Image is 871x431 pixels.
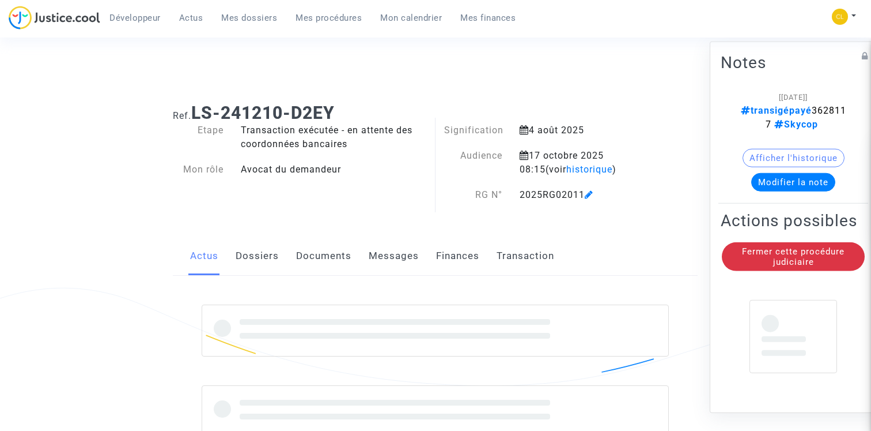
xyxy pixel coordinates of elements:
[190,237,218,275] a: Actus
[511,123,661,137] div: 4 août 2025
[497,237,554,275] a: Transaction
[742,246,845,267] span: Fermer cette procédure judiciaire
[741,104,812,115] span: transigépayé
[109,13,161,23] span: Développeur
[435,188,511,202] div: RG N°
[435,123,511,137] div: Signification
[173,110,191,121] span: Ref.
[743,148,845,167] button: Afficher l'historique
[232,163,435,177] div: Avocat du demandeur
[832,9,848,25] img: f0b917ab549025eb3af43f3c4438ad5d
[721,52,866,72] h2: Notes
[380,13,442,23] span: Mon calendrier
[511,188,661,202] div: 2025RG02011
[232,123,435,151] div: Transaction exécutée - en attente des coordonnées bancaires
[751,173,835,191] button: Modifier la note
[296,237,351,275] a: Documents
[170,9,213,27] a: Actus
[779,92,808,101] span: [[DATE]]
[436,237,479,275] a: Finances
[771,118,818,129] span: Skycop
[741,104,846,129] span: 3628117
[296,13,362,23] span: Mes procédures
[721,210,866,230] h2: Actions possibles
[369,237,419,275] a: Messages
[566,164,612,175] span: historique
[221,13,277,23] span: Mes dossiers
[451,9,525,27] a: Mes finances
[9,6,100,29] img: jc-logo.svg
[546,164,616,175] span: (voir )
[164,123,232,151] div: Etape
[460,13,516,23] span: Mes finances
[236,237,279,275] a: Dossiers
[286,9,371,27] a: Mes procédures
[164,163,232,177] div: Mon rôle
[191,103,335,123] b: LS-241210-D2EY
[212,9,286,27] a: Mes dossiers
[435,149,511,177] div: Audience
[371,9,451,27] a: Mon calendrier
[100,9,170,27] a: Développeur
[179,13,203,23] span: Actus
[511,149,661,177] div: 17 octobre 2025 08:15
